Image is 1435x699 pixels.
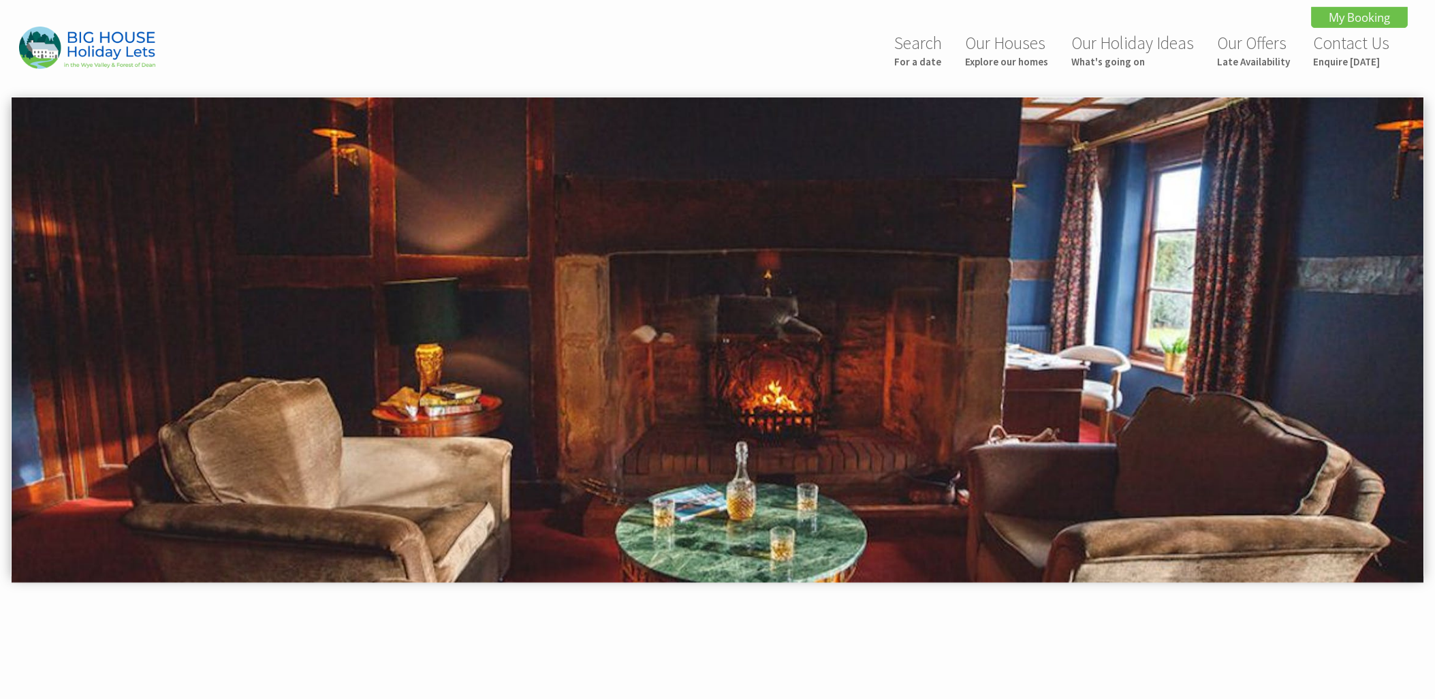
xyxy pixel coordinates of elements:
a: Contact UsEnquire [DATE] [1313,32,1389,68]
small: Enquire [DATE] [1313,55,1389,68]
small: What's going on [1071,55,1194,68]
a: Our OffersLate Availability [1217,32,1290,68]
a: Our HousesExplore our homes [965,32,1048,68]
a: SearchFor a date [894,32,942,68]
small: Late Availability [1217,55,1290,68]
small: Explore our homes [965,55,1048,68]
a: Our Holiday IdeasWhat's going on [1071,32,1194,68]
a: My Booking [1311,7,1408,28]
small: For a date [894,55,942,68]
img: Big House Holiday Lets [19,27,155,68]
